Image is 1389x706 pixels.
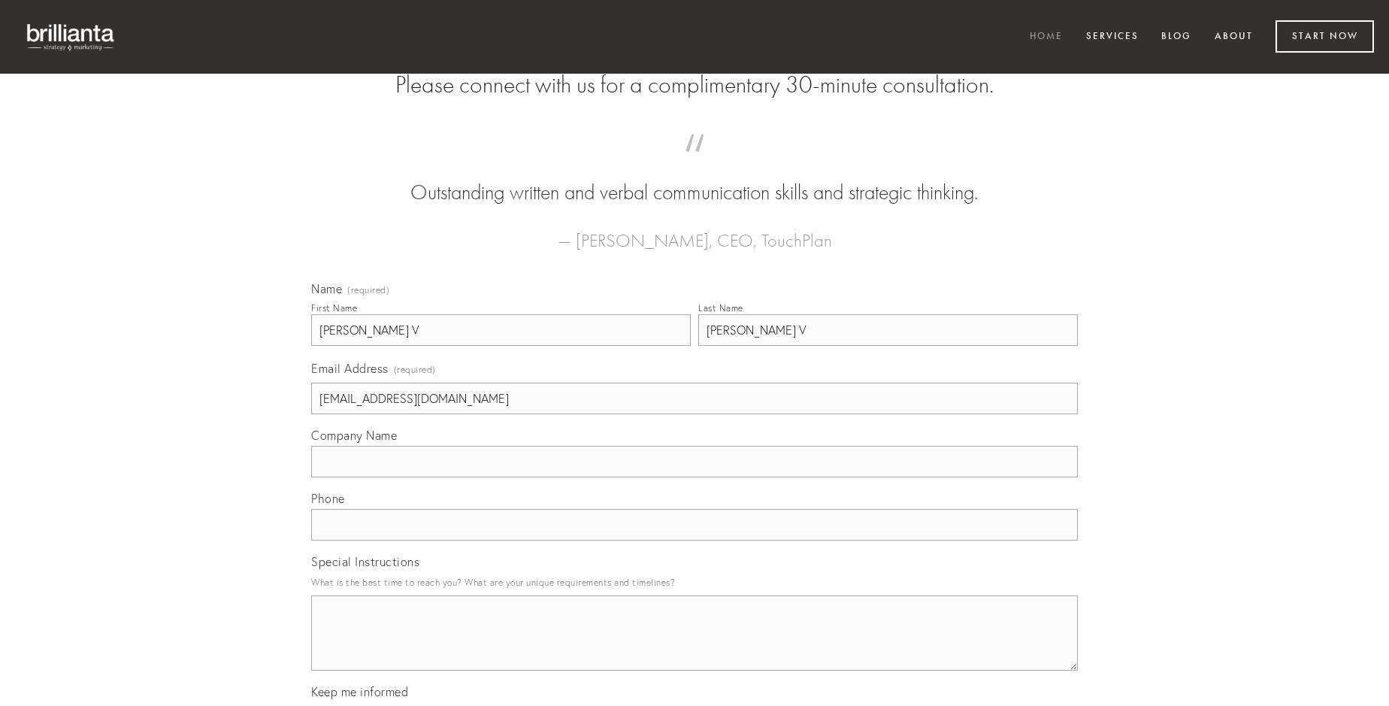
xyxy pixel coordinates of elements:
[1151,25,1201,50] a: Blog
[311,302,357,314] div: First Name
[335,149,1054,208] blockquote: Outstanding written and verbal communication skills and strategic thinking.
[394,359,436,380] span: (required)
[311,491,345,506] span: Phone
[311,71,1078,99] h2: Please connect with us for a complimentary 30-minute consultation.
[1276,20,1374,53] a: Start Now
[311,428,397,443] span: Company Name
[311,361,389,376] span: Email Address
[1205,25,1263,50] a: About
[335,208,1054,256] figcaption: — [PERSON_NAME], CEO, TouchPlan
[698,302,743,314] div: Last Name
[311,684,408,699] span: Keep me informed
[15,15,128,59] img: brillianta - research, strategy, marketing
[311,572,1078,592] p: What is the best time to reach you? What are your unique requirements and timelines?
[347,286,389,295] span: (required)
[1020,25,1073,50] a: Home
[335,149,1054,178] span: “
[1076,25,1148,50] a: Services
[311,554,419,569] span: Special Instructions
[311,281,342,296] span: Name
